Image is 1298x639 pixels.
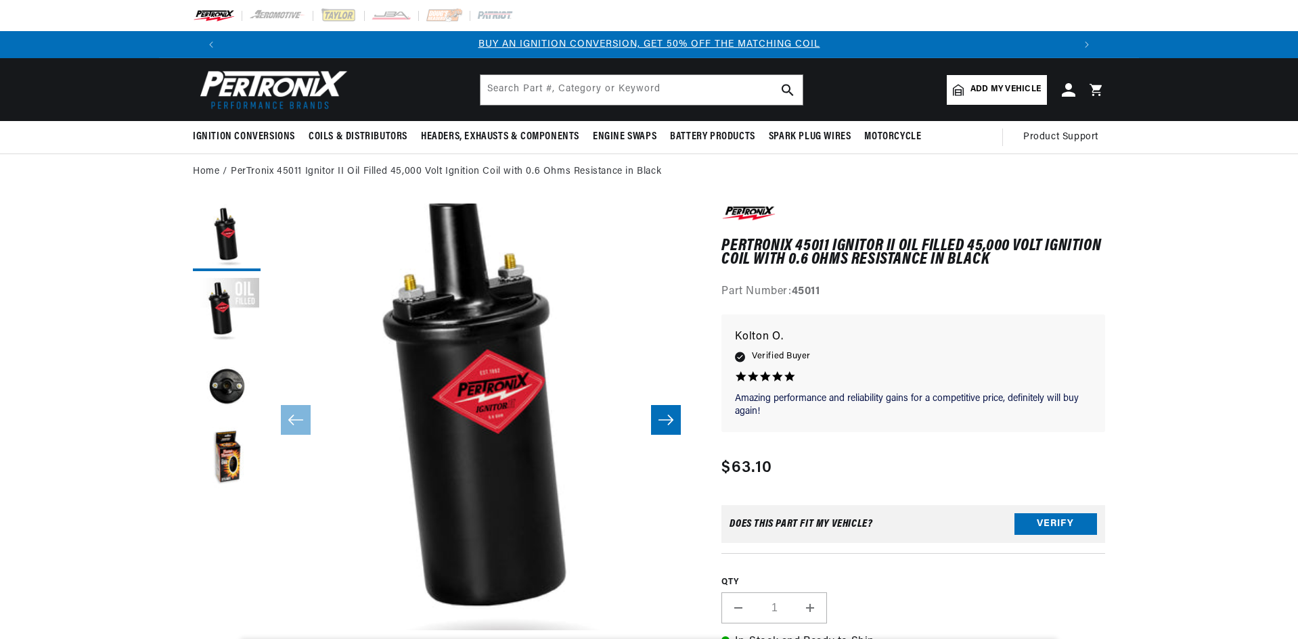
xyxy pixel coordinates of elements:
[970,83,1041,96] span: Add my vehicle
[1023,130,1098,145] span: Product Support
[193,164,219,179] a: Home
[193,352,261,420] button: Load image 3 in gallery view
[421,130,579,144] span: Headers, Exhausts & Components
[1023,121,1105,153] summary: Product Support
[651,405,681,435] button: Slide right
[478,39,820,49] a: BUY AN IGNITION CONVERSION, GET 50% OFF THE MATCHING COIL
[193,278,261,346] button: Load image 2 in gallery view
[193,121,302,153] summary: Ignition Conversions
[302,121,414,153] summary: Coils & Distributors
[947,75,1047,105] a: Add my vehicle
[309,130,407,144] span: Coils & Distributors
[193,66,349,113] img: Pertronix
[159,31,1139,58] slideshow-component: Translation missing: en.sections.announcements.announcement_bar
[857,121,928,153] summary: Motorcycle
[773,75,803,105] button: search button
[730,519,872,529] div: Does This part fit My vehicle?
[414,121,586,153] summary: Headers, Exhausts & Components
[663,121,762,153] summary: Battery Products
[281,405,311,435] button: Slide left
[721,456,772,480] span: $63.10
[735,392,1092,419] p: Amazing performance and reliability gains for a competitive price, definitely will buy again!
[721,283,1105,301] div: Part Number:
[193,427,261,494] button: Load image 4 in gallery view
[752,349,810,364] span: Verified Buyer
[769,130,851,144] span: Spark Plug Wires
[198,31,225,58] button: Translation missing: en.sections.announcements.previous_announcement
[193,130,295,144] span: Ignition Conversions
[670,130,755,144] span: Battery Products
[193,204,694,637] media-gallery: Gallery Viewer
[586,121,663,153] summary: Engine Swaps
[231,164,661,179] a: PerTronix 45011 Ignitor II Oil Filled 45,000 Volt Ignition Coil with 0.6 Ohms Resistance in Black
[480,75,803,105] input: Search Part #, Category or Keyword
[1014,513,1097,535] button: Verify
[721,577,1105,588] label: QTY
[193,164,1105,179] nav: breadcrumbs
[735,328,1092,347] p: Kolton O.
[864,130,921,144] span: Motorcycle
[792,286,820,297] strong: 45011
[593,130,656,144] span: Engine Swaps
[721,239,1105,267] h1: PerTronix 45011 Ignitor II Oil Filled 45,000 Volt Ignition Coil with 0.6 Ohms Resistance in Black
[1073,31,1100,58] button: Translation missing: en.sections.announcements.next_announcement
[225,37,1073,52] div: Announcement
[225,37,1073,52] div: 1 of 3
[762,121,858,153] summary: Spark Plug Wires
[193,204,261,271] button: Load image 1 in gallery view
